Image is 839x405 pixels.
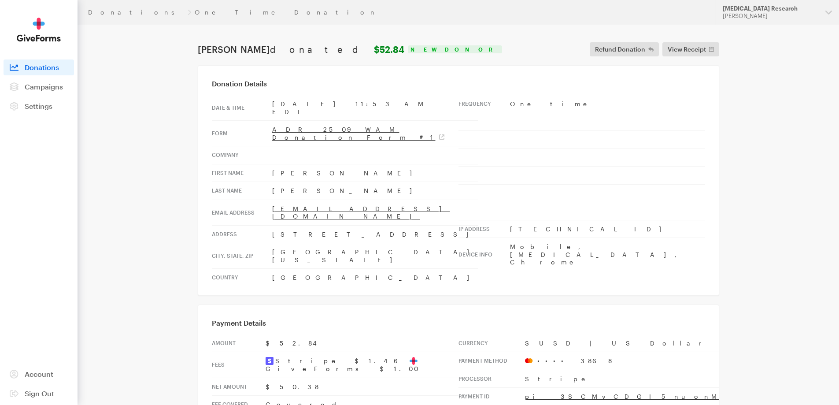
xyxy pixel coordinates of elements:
span: Campaigns [25,82,63,91]
h3: Donation Details [212,79,705,88]
th: Company [212,146,272,164]
div: [PERSON_NAME] [723,12,818,20]
button: Refund Donation [590,42,659,56]
a: pi_3SCMvCDGI5nuonMo1XK3sxb0 [525,393,821,400]
a: View Receipt [662,42,719,56]
th: Country [212,269,272,286]
a: [EMAIL_ADDRESS][DOMAIN_NAME] [272,205,450,220]
td: $50.38 [266,378,458,396]
td: Mobile, [MEDICAL_DATA], Chrome [510,238,705,271]
td: One time [510,95,705,113]
div: [MEDICAL_DATA] Research [723,5,818,12]
img: favicon-aeed1a25926f1876c519c09abb28a859d2c37b09480cd79f99d23ee3a2171d47.svg [410,357,418,365]
td: $USD | US Dollar [525,334,821,352]
span: Sign Out [25,389,54,398]
span: Account [25,370,53,378]
th: Amount [212,334,266,352]
a: Donations [88,9,184,16]
th: Frequency [458,95,510,113]
th: IP address [458,220,510,238]
td: Stripe $1.46 GiveForms $1.00 [266,352,458,378]
a: Settings [4,98,74,114]
div: New Donor [408,45,502,53]
td: Stripe [525,370,821,388]
th: Fees [212,352,266,378]
td: •••• 3868 [525,352,821,370]
span: Settings [25,102,52,110]
th: City, state, zip [212,243,272,269]
th: Address [212,225,272,243]
td: $52.84 [266,334,458,352]
span: Refund Donation [595,44,645,55]
th: Currency [458,334,525,352]
td: [STREET_ADDRESS] [272,225,478,243]
a: Campaigns [4,79,74,95]
th: Last Name [212,182,272,200]
td: [PERSON_NAME] [272,182,478,200]
th: Payment Method [458,352,525,370]
a: ADR 2509 WAM Donation Form #1 [272,126,444,141]
a: Account [4,366,74,382]
a: Sign Out [4,386,74,401]
strong: $52.84 [374,44,404,55]
th: Net Amount [212,378,266,396]
span: View Receipt [668,44,706,55]
span: Donations [25,63,59,71]
td: [TECHNICAL_ID] [510,220,705,238]
td: [DATE] 11:53 AM EDT [272,95,478,121]
th: Date & time [212,95,272,121]
th: Processor [458,370,525,388]
th: Device info [458,238,510,271]
th: Form [212,121,272,146]
h3: Payment Details [212,319,705,327]
a: Donations [4,59,74,75]
img: GiveForms [17,18,61,42]
td: [PERSON_NAME] [272,164,478,182]
th: First Name [212,164,272,182]
h1: [PERSON_NAME] [198,44,404,55]
td: [GEOGRAPHIC_DATA] [272,269,478,286]
td: [GEOGRAPHIC_DATA][US_STATE] [272,243,478,269]
img: stripe2-5d9aec7fb46365e6c7974577a8dae7ee9b23322d394d28ba5d52000e5e5e0903.svg [266,357,274,365]
span: donated [270,44,372,55]
th: Email address [212,200,272,225]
